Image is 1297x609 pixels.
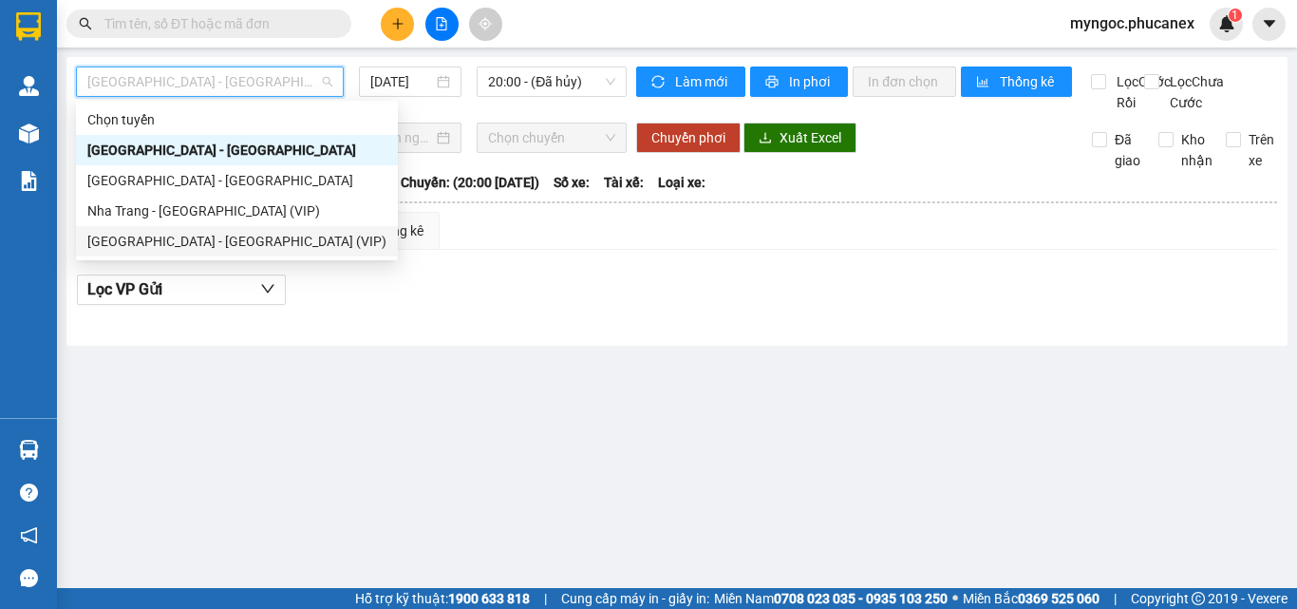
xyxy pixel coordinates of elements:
[604,172,644,193] span: Tài xế:
[401,172,539,193] span: Chuyến: (20:00 [DATE])
[743,123,856,153] button: downloadXuất Excel
[76,105,398,135] div: Chọn tuyến
[963,588,1100,609] span: Miền Bắc
[1055,11,1210,35] span: myngoc.phucanex
[952,595,958,602] span: ⚪️
[675,71,730,92] span: Làm mới
[1252,8,1286,41] button: caret-down
[1231,9,1238,22] span: 1
[554,172,590,193] span: Số xe:
[355,588,530,609] span: Hỗ trợ kỹ thuật:
[636,123,741,153] button: Chuyển phơi
[87,200,386,221] div: Nha Trang - [GEOGRAPHIC_DATA] (VIP)
[87,67,332,96] span: Nha Trang - Sài Gòn
[488,124,615,152] span: Chọn chuyến
[76,226,398,257] div: Sài Gòn - Nha Trang (VIP)
[87,231,386,252] div: [GEOGRAPHIC_DATA] - [GEOGRAPHIC_DATA] (VIP)
[20,484,38,502] span: question-circle
[1109,71,1174,113] span: Lọc Cước Rồi
[651,75,667,90] span: sync
[1192,592,1205,605] span: copyright
[1261,15,1278,32] span: caret-down
[1174,129,1220,171] span: Kho nhận
[19,124,39,143] img: warehouse-icon
[87,277,162,301] span: Lọc VP Gửi
[789,71,833,92] span: In phơi
[561,588,709,609] span: Cung cấp máy in - giấy in:
[1000,71,1057,92] span: Thống kê
[20,526,38,544] span: notification
[479,17,492,30] span: aim
[774,591,948,606] strong: 0708 023 035 - 0935 103 250
[435,17,448,30] span: file-add
[19,76,39,96] img: warehouse-icon
[853,67,956,97] button: In đơn chọn
[87,109,386,130] div: Chọn tuyến
[1018,591,1100,606] strong: 0369 525 060
[1229,9,1242,22] sup: 1
[1114,588,1117,609] span: |
[20,569,38,587] span: message
[425,8,459,41] button: file-add
[79,17,92,30] span: search
[104,13,329,34] input: Tìm tên, số ĐT hoặc mã đơn
[76,196,398,226] div: Nha Trang - Sài Gòn (VIP)
[636,67,745,97] button: syncLàm mới
[370,71,433,92] input: 13/09/2025
[469,8,502,41] button: aim
[714,588,948,609] span: Miền Nam
[87,140,386,161] div: [GEOGRAPHIC_DATA] - [GEOGRAPHIC_DATA]
[76,165,398,196] div: Sài Gòn - Nha Trang
[76,135,398,165] div: Nha Trang - Sài Gòn
[750,67,848,97] button: printerIn phơi
[488,67,615,96] span: 20:00 - (Đã hủy)
[1241,129,1282,171] span: Trên xe
[77,275,286,305] button: Lọc VP Gửi
[19,171,39,191] img: solution-icon
[658,172,705,193] span: Loại xe:
[961,67,1072,97] button: bar-chartThống kê
[1162,71,1227,113] span: Lọc Chưa Cước
[976,75,992,90] span: bar-chart
[391,17,404,30] span: plus
[448,591,530,606] strong: 1900 633 818
[19,440,39,460] img: warehouse-icon
[381,8,414,41] button: plus
[1218,15,1235,32] img: icon-new-feature
[16,12,41,41] img: logo-vxr
[87,170,386,191] div: [GEOGRAPHIC_DATA] - [GEOGRAPHIC_DATA]
[260,281,275,296] span: down
[370,127,433,148] input: Chọn ngày
[765,75,781,90] span: printer
[544,588,547,609] span: |
[1107,129,1148,171] span: Đã giao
